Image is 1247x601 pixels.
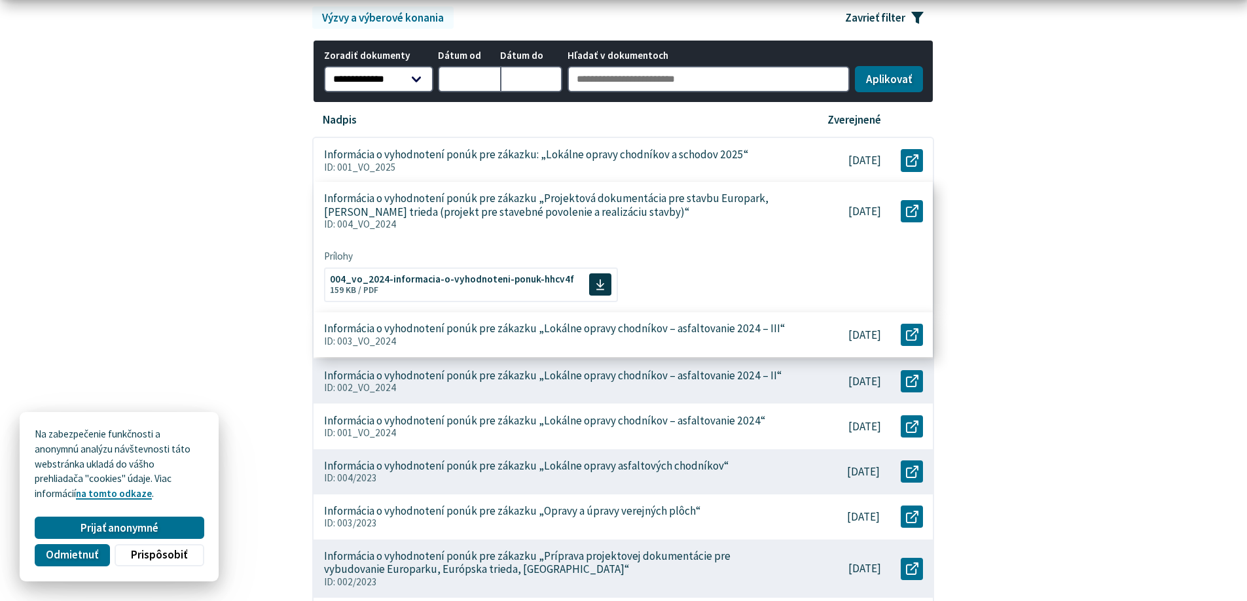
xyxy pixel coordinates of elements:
[568,66,850,92] input: Hľadať v dokumentoch
[324,192,788,218] p: Informácia o vyhodnotení ponúk pre zákazku „Projektová dokumentácia pre stavbu Europark, [PERSON_...
[324,427,788,439] p: ID: 001_VO_2024
[847,510,880,524] p: [DATE]
[324,218,788,230] p: ID: 004_VO_2024
[324,472,787,484] p: ID: 004/2023
[324,576,788,588] p: ID: 002/2023
[131,548,187,562] span: Prispôsobiť
[438,50,500,61] span: Dátum od
[323,113,357,127] p: Nadpis
[76,487,152,500] a: na tomto odkaze
[330,274,574,284] span: 004_vo_2024-informacia-o-vyhodnoteni-ponuk-hhcv4f
[827,113,881,127] p: Zverejnené
[324,459,729,473] p: Informácia o vyhodnotení ponúk pre zákazku „Lokálne opravy asfaltových chodníkov“
[835,7,934,29] button: Zavrieť filter
[324,162,788,173] p: ID: 001_VO_2025
[568,50,850,61] span: Hľadať v dokumentoch
[324,414,765,428] p: Informácia o vyhodnotení ponúk pre zákazku „Lokálne opravy chodníkov – asfaltovanie 2024“
[324,66,433,92] select: Zoradiť dokumenty
[845,11,905,25] span: Zavrieť filter
[848,154,881,167] p: [DATE]
[312,7,453,29] a: Výzvy a výberové konania
[438,66,500,92] input: Dátum od
[847,465,880,479] p: [DATE]
[35,427,204,502] p: Na zabezpečenie funkčnosti a anonymnú analýzu návštevnosti táto webstránka ukladá do vášho prehli...
[324,335,788,347] p: ID: 003_VO_2024
[324,504,700,518] p: Informácia o vyhodnotení ponúk pre zákazku „Opravy a úpravy verejných plôch“
[500,50,562,61] span: Dátum do
[500,66,562,92] input: Dátum do
[324,250,924,262] span: Prílohy
[324,322,785,335] p: Informácia o vyhodnotení ponúk pre zákazku „Lokálne opravy chodníkov – asfaltovanie 2024 – III“
[46,548,98,562] span: Odmietnuť
[855,66,923,92] button: Aplikovať
[324,148,748,162] p: Informácia o vyhodnotení ponúk pre zákazku: „Lokálne opravy chodníkov a schodov 2025“
[848,562,881,575] p: [DATE]
[848,205,881,218] p: [DATE]
[35,544,109,566] button: Odmietnuť
[324,382,788,394] p: ID: 002_VO_2024
[324,517,787,529] p: ID: 003/2023
[848,328,881,341] p: [DATE]
[35,517,204,539] button: Prijať anonymné
[324,50,433,61] span: Zoradiť dokumenty
[330,285,378,296] span: 159 KB / PDF
[81,521,158,535] span: Prijať anonymné
[324,369,782,383] p: Informácia o vyhodnotení ponúk pre zákazku „Lokálne opravy chodníkov – asfaltovanie 2024 – II“
[115,544,204,566] button: Prispôsobiť
[848,420,881,434] p: [DATE]
[324,267,618,302] a: 004_vo_2024-informacia-o-vyhodnoteni-ponuk-hhcv4f 159 KB / PDF
[324,549,788,576] p: Informácia o vyhodnotení ponúk pre zákazku „Príprava projektovej dokumentácie pre vybudovanie Eur...
[848,375,881,388] p: [DATE]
